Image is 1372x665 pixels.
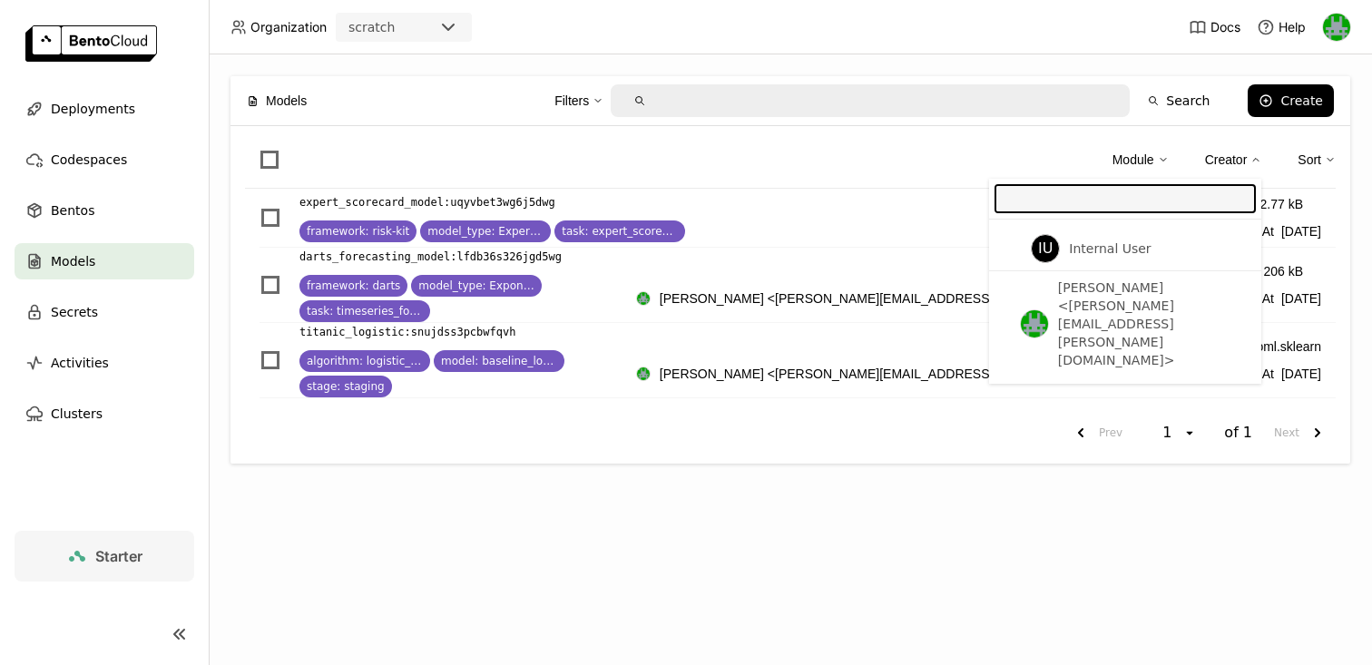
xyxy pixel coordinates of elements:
li: List item [245,248,1336,323]
div: scratch [348,18,395,36]
div: Created At [636,364,1321,384]
span: Secrets [51,301,98,323]
span: Starter [95,547,142,565]
p: expert_scorecard_model : uqyvbet3wg6j5dwg [299,193,555,211]
div: 206 kB [1263,261,1303,281]
li: List item [245,189,1336,248]
ul: Menu [989,220,1261,384]
span: framework: darts [307,279,400,293]
a: expert_scorecard_model:uqyvbet3wg6j5dwg [299,193,1111,211]
a: Activities [15,345,194,381]
div: Help [1257,18,1306,36]
span: task: expert_scorecard [562,224,678,239]
span: algorithm: logistic_regression [307,354,423,368]
div: Filters [554,91,589,111]
img: Sean Hickey [637,367,650,380]
a: Clusters [15,396,194,432]
span: [DATE] [1281,221,1321,241]
a: Starter [15,531,194,582]
span: [DATE] [1281,364,1321,384]
span: Docs [1210,19,1240,35]
a: darts_forecasting_model:lfdb36s326jgd5wg [299,248,636,266]
p: darts_forecasting_model : lfdb36s326jgd5wg [299,248,562,266]
div: Filters [554,82,603,120]
img: Sean Hickey [1323,14,1350,41]
span: Models [51,250,95,272]
div: Module [1112,141,1169,179]
button: Create [1248,84,1334,117]
span: model_type: ExponentialSmoothing [418,279,534,293]
div: Creator [1205,141,1262,179]
a: Models [15,243,194,279]
span: Clusters [51,403,103,425]
div: 1 [1157,424,1182,442]
button: Search [1137,84,1220,117]
span: [PERSON_NAME] <[PERSON_NAME][EMAIL_ADDRESS][PERSON_NAME][DOMAIN_NAME]> [660,364,1207,384]
li: List item [245,323,1336,398]
img: logo [25,25,157,62]
div: Creator [1205,150,1248,170]
span: Organization [250,19,327,35]
a: titanic_logistic:snujdss3pcbwfqvh [299,323,636,341]
div: Menu [989,179,1261,384]
span: Deployments [51,98,135,120]
img: Sean Hickey [637,292,650,305]
span: framework: risk-kit [307,224,409,239]
div: Create [1280,93,1323,108]
span: stage: staging [307,379,385,394]
div: Internal User [1031,234,1060,263]
span: Codespaces [51,149,127,171]
span: model: baseline_logistic_regression [441,354,557,368]
a: Codespaces [15,142,194,178]
a: Deployments [15,91,194,127]
a: Docs [1189,18,1240,36]
span: Bentos [51,200,94,221]
p: titanic_logistic : snujdss3pcbwfqvh [299,323,515,341]
img: Sean Hickey [1021,310,1048,337]
span: of 1 [1224,424,1252,442]
span: Models [266,91,307,111]
span: Help [1279,19,1306,35]
span: [PERSON_NAME] <[PERSON_NAME][EMAIL_ADDRESS][PERSON_NAME][DOMAIN_NAME]> [660,288,1207,308]
button: next page. current page 1 of 1 [1267,416,1336,449]
button: previous page. current page 1 of 1 [1063,416,1130,449]
a: Secrets [15,294,194,330]
span: Activities [51,352,109,374]
input: Selected scratch. [397,19,398,37]
div: Sort [1298,141,1336,179]
a: Bentos [15,192,194,229]
div: 2.77 kB [1260,194,1303,214]
span: [PERSON_NAME] <[PERSON_NAME][EMAIL_ADDRESS][PERSON_NAME][DOMAIN_NAME]> [1058,279,1247,369]
div: bentoml.sklearn [1231,337,1321,357]
svg: open [1182,425,1197,440]
div: Sort [1298,150,1321,170]
span: model_type: ExpertScorecard [427,224,544,239]
span: [DATE] [1281,288,1321,308]
span: task: timeseries_forecasting [307,304,423,318]
div: Module [1112,150,1154,170]
span: Internal User [1069,240,1151,258]
div: IU [1032,235,1059,262]
div: Created At [636,288,1321,308]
